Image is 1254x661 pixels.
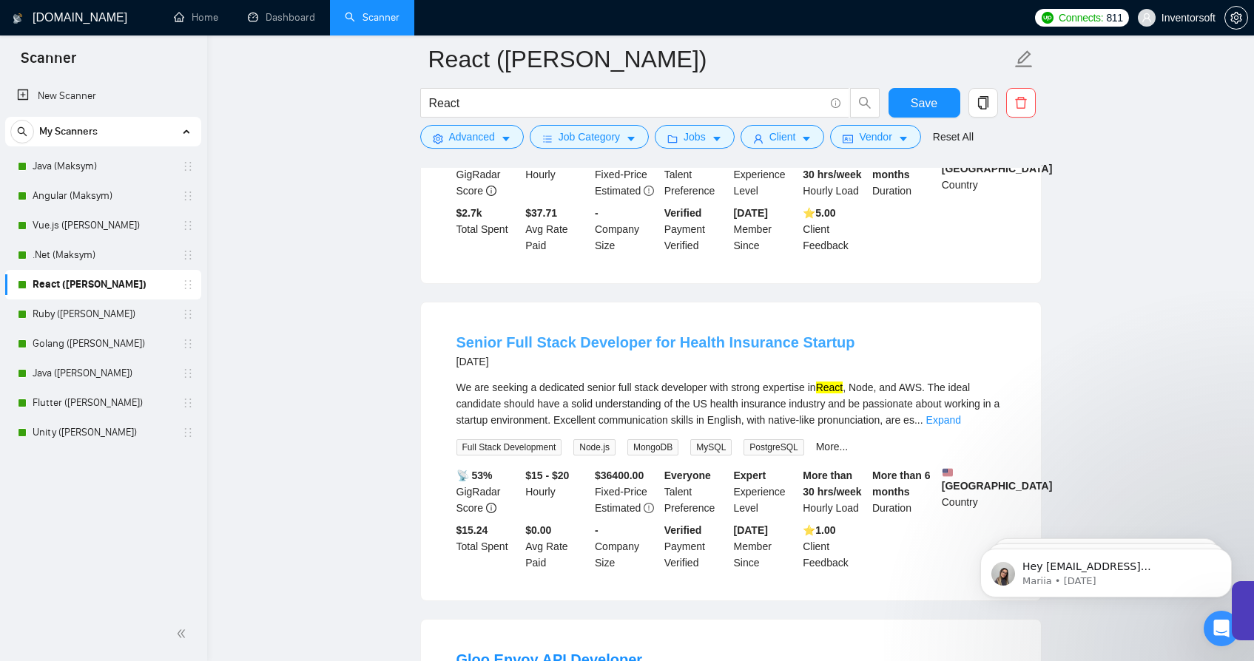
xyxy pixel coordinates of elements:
[456,524,488,536] b: $ 15.24
[182,427,194,438] span: holder
[592,467,661,516] div: Fixed-Price
[939,150,1008,199] div: Country
[595,185,641,197] span: Estimated
[525,524,551,536] b: $0.00
[800,150,869,199] div: Hourly Load
[889,88,960,118] button: Save
[182,160,194,172] span: holder
[1224,6,1248,30] button: setting
[969,96,997,109] span: copy
[731,522,800,571] div: Member Since
[182,367,194,379] span: holder
[933,129,974,145] a: Reset All
[182,397,194,409] span: holder
[800,205,869,254] div: Client Feedback
[731,467,800,516] div: Experience Level
[753,133,763,144] span: user
[456,470,493,481] b: 📡 53%
[573,439,616,455] span: Node.js
[851,96,879,109] span: search
[592,150,661,199] div: Fixed-Price
[803,207,835,219] b: ⭐️ 5.00
[456,353,855,370] div: [DATE]
[176,626,191,641] span: double-left
[33,211,173,240] a: Vue.js ([PERSON_NAME])
[449,129,495,145] span: Advanced
[182,249,194,261] span: holder
[10,120,34,143] button: search
[684,129,706,145] span: Jobs
[942,467,1053,492] b: [GEOGRAPHIC_DATA]
[486,186,496,196] span: info-circle
[667,133,678,144] span: folder
[454,150,523,199] div: GigRadar Score
[1106,10,1122,26] span: 811
[542,133,553,144] span: bars
[174,11,218,24] a: homeHome
[33,240,173,270] a: .Net (Maksym)
[33,270,173,299] a: React ([PERSON_NAME])
[734,207,768,219] b: [DATE]
[456,379,1005,428] div: We are seeking a dedicated senior full stack developer with strong expertise in , Node, and AWS. ...
[731,150,800,199] div: Experience Level
[1225,12,1247,24] span: setting
[456,334,855,350] a: Senior Full Stack Developer for Health Insurance Startup
[182,190,194,202] span: holder
[182,308,194,320] span: holder
[456,207,482,219] b: $ 2.7k
[939,467,1008,516] div: Country
[664,470,711,481] b: Everyone
[501,133,511,144] span: caret-down
[530,125,649,149] button: barsJob Categorycaret-down
[33,299,173,329] a: Ruby ([PERSON_NAME])
[664,207,702,219] b: Verified
[420,125,524,149] button: settingAdvancedcaret-down
[5,81,201,111] li: New Scanner
[595,502,641,514] span: Estimated
[454,205,523,254] div: Total Spent
[830,125,920,149] button: idcardVendorcaret-down
[182,338,194,350] span: holder
[454,522,523,571] div: Total Spent
[33,418,173,447] a: Unity ([PERSON_NAME])
[869,150,939,199] div: Duration
[661,522,731,571] div: Payment Verified
[911,94,937,112] span: Save
[803,524,835,536] b: ⭐️ 1.00
[664,524,702,536] b: Verified
[926,414,961,426] a: Expand
[33,181,173,211] a: Angular (Maksym)
[803,470,861,498] b: More than 30 hrs/week
[522,150,592,199] div: Hourly
[182,220,194,231] span: holder
[741,125,825,149] button: userClientcaret-down
[734,524,768,536] b: [DATE]
[559,129,620,145] span: Job Category
[522,205,592,254] div: Avg Rate Paid
[872,470,931,498] b: More than 6 months
[943,467,953,478] img: 🇺🇸
[592,205,661,254] div: Company Size
[859,129,891,145] span: Vendor
[595,207,599,219] b: -
[595,524,599,536] b: -
[33,359,173,388] a: Java ([PERSON_NAME])
[1014,50,1034,69] span: edit
[248,11,315,24] a: dashboardDashboard
[958,518,1254,621] iframe: Intercom notifications message
[595,470,644,481] b: $ 36400.00
[661,205,731,254] div: Payment Verified
[522,522,592,571] div: Avg Rate Paid
[1006,88,1036,118] button: delete
[769,129,796,145] span: Client
[39,117,98,146] span: My Scanners
[734,470,766,481] b: Expert
[744,439,803,455] span: PostgreSQL
[13,7,23,30] img: logo
[800,467,869,516] div: Hourly Load
[454,467,523,516] div: GigRadar Score
[898,133,909,144] span: caret-down
[627,439,678,455] span: MongoDB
